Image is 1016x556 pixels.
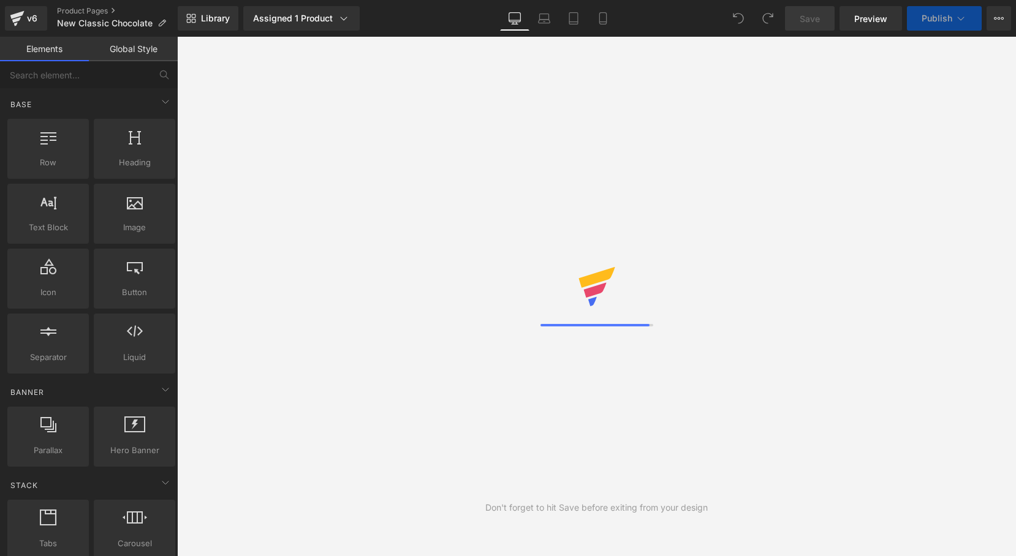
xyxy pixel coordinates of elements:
button: Undo [726,6,751,31]
span: Row [11,156,85,169]
button: More [987,6,1011,31]
a: New Library [178,6,238,31]
button: Publish [907,6,982,31]
span: Tabs [11,537,85,550]
span: Library [201,13,230,24]
span: Button [97,286,172,299]
span: Parallax [11,444,85,457]
span: Icon [11,286,85,299]
span: New Classic Chocolate [57,18,153,28]
div: v6 [25,10,40,26]
button: Redo [756,6,780,31]
span: Carousel [97,537,172,550]
a: Global Style [89,37,178,61]
span: Text Block [11,221,85,234]
a: Product Pages [57,6,178,16]
a: Laptop [529,6,559,31]
span: Heading [97,156,172,169]
a: v6 [5,6,47,31]
div: Assigned 1 Product [253,12,350,24]
span: Preview [854,12,887,25]
a: Tablet [559,6,588,31]
span: Image [97,221,172,234]
span: Liquid [97,351,172,364]
a: Preview [840,6,902,31]
a: Desktop [500,6,529,31]
a: Mobile [588,6,618,31]
span: Banner [9,386,45,398]
span: Base [9,99,33,110]
span: Hero Banner [97,444,172,457]
span: Save [800,12,820,25]
span: Separator [11,351,85,364]
div: Don't forget to hit Save before exiting from your design [485,501,708,514]
span: Publish [922,13,952,23]
span: Stack [9,479,39,491]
